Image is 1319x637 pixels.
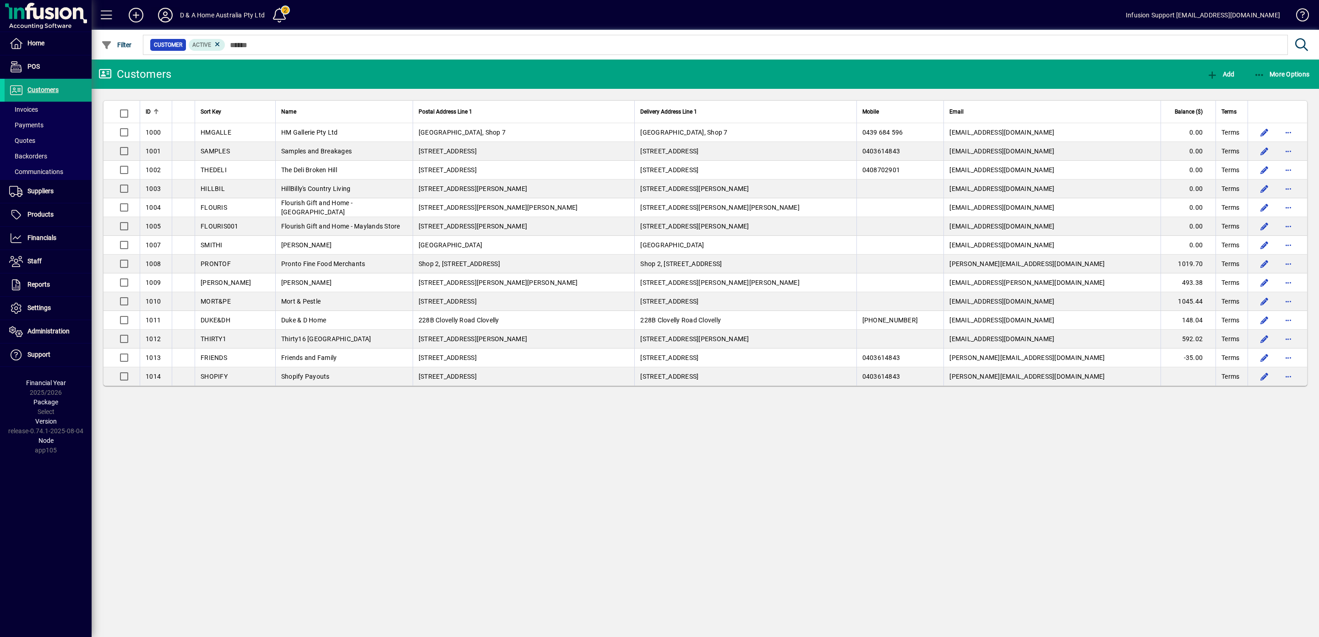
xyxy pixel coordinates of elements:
span: MORT&PE [201,298,231,305]
span: [STREET_ADDRESS] [640,147,698,155]
button: More options [1281,181,1296,196]
span: 0439 684 596 [862,129,903,136]
span: [PERSON_NAME][EMAIL_ADDRESS][DOMAIN_NAME] [949,260,1105,267]
span: 0408702901 [862,166,900,174]
span: Samples and Breakages [281,147,352,155]
span: Financials [27,234,56,241]
span: Node [38,437,54,444]
span: [GEOGRAPHIC_DATA], Shop 7 [640,129,727,136]
span: SMITHI [201,241,223,249]
span: Terms [1221,372,1239,381]
span: Delivery Address Line 1 [640,107,697,117]
a: Financials [5,227,92,250]
span: Thirty16 [GEOGRAPHIC_DATA] [281,335,371,343]
a: Quotes [5,133,92,148]
a: Administration [5,320,92,343]
a: Settings [5,297,92,320]
button: Edit [1257,219,1272,234]
button: More options [1281,163,1296,177]
span: Customers [27,86,59,93]
td: 0.00 [1161,217,1215,236]
span: Duke & D Home [281,316,326,324]
span: 1007 [146,241,161,249]
button: Edit [1257,350,1272,365]
button: More Options [1252,66,1312,82]
button: Edit [1257,125,1272,140]
span: 228B Clovelly Road Clovelly [640,316,721,324]
a: Payments [5,117,92,133]
a: Home [5,32,92,55]
span: Terms [1221,128,1239,137]
span: HM Gallerie Pty Ltd [281,129,338,136]
div: Mobile [862,107,938,117]
button: Edit [1257,200,1272,215]
span: [STREET_ADDRESS][PERSON_NAME] [419,223,527,230]
span: [EMAIL_ADDRESS][DOMAIN_NAME] [949,129,1054,136]
span: Terms [1221,353,1239,362]
span: Terms [1221,203,1239,212]
div: ID [146,107,166,117]
span: SAMPLES [201,147,230,155]
span: Terms [1221,184,1239,193]
span: [GEOGRAPHIC_DATA], Shop 7 [419,129,506,136]
span: Staff [27,257,42,265]
button: Edit [1257,163,1272,177]
span: Friends and Family [281,354,337,361]
span: [STREET_ADDRESS] [419,354,477,361]
span: Customer [154,40,182,49]
span: Terms [1221,107,1237,117]
span: Pronto Fine Food Merchants [281,260,365,267]
button: Edit [1257,275,1272,290]
span: Shopify Payouts [281,373,330,380]
span: [STREET_ADDRESS][PERSON_NAME] [640,185,749,192]
span: Home [27,39,44,47]
td: 1045.44 [1161,292,1215,311]
span: Terms [1221,222,1239,231]
button: More options [1281,200,1296,215]
span: 1013 [146,354,161,361]
span: [STREET_ADDRESS] [419,373,477,380]
div: D & A Home Australia Pty Ltd [180,8,265,22]
span: Flourish Gift and Home - Maylands Store [281,223,400,230]
span: Package [33,398,58,406]
span: Shop 2, [STREET_ADDRESS] [640,260,722,267]
span: 1014 [146,373,161,380]
span: 1001 [146,147,161,155]
a: Products [5,203,92,226]
span: SHOPIFY [201,373,228,380]
span: [STREET_ADDRESS][PERSON_NAME][PERSON_NAME] [640,204,800,211]
span: Terms [1221,240,1239,250]
mat-chip: Activation Status: Active [189,39,225,51]
button: Add [121,7,151,23]
span: Add [1207,71,1234,78]
span: [STREET_ADDRESS][PERSON_NAME][PERSON_NAME] [419,204,578,211]
span: HILLBIL [201,185,225,192]
a: Backorders [5,148,92,164]
span: Terms [1221,316,1239,325]
span: Terms [1221,147,1239,156]
span: Financial Year [26,379,66,387]
span: Shop 2, [STREET_ADDRESS] [419,260,500,267]
span: [EMAIL_ADDRESS][DOMAIN_NAME] [949,166,1054,174]
span: Administration [27,327,70,335]
span: The Deli Broken Hill [281,166,337,174]
button: Edit [1257,238,1272,252]
span: 0403614843 [862,147,900,155]
span: HillBilly's Country Living [281,185,351,192]
td: 0.00 [1161,142,1215,161]
td: -35.00 [1161,348,1215,367]
div: Name [281,107,407,117]
span: Balance ($) [1175,107,1203,117]
span: Terms [1221,334,1239,343]
button: More options [1281,256,1296,271]
a: Communications [5,164,92,180]
span: 1011 [146,316,161,324]
span: 1003 [146,185,161,192]
span: Mobile [862,107,879,117]
td: 1019.70 [1161,255,1215,273]
button: More options [1281,219,1296,234]
button: More options [1281,294,1296,309]
span: 0403614843 [862,354,900,361]
span: [STREET_ADDRESS] [640,166,698,174]
span: Invoices [9,106,38,113]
